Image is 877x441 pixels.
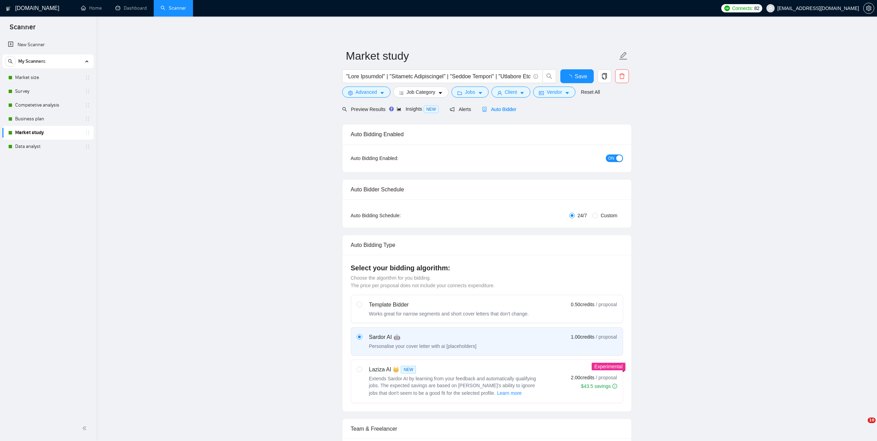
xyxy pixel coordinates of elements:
div: Auto Bidding Enabled [351,124,623,144]
span: 10 [868,418,876,423]
span: folder [457,90,462,96]
button: settingAdvancedcaret-down [342,87,390,98]
div: Auto Bidding Enabled: [351,154,441,162]
a: dashboardDashboard [115,5,147,11]
span: Learn more [497,389,522,397]
span: Experimental [594,364,623,369]
div: Team & Freelancer [351,419,623,439]
span: caret-down [478,90,483,96]
input: Search Freelance Jobs... [346,72,530,81]
button: copy [598,69,611,83]
span: robot [482,107,487,112]
span: ON [608,154,614,162]
span: user [497,90,502,96]
span: 1.00 credits [571,333,594,341]
div: Auto Bidding Type [351,235,623,255]
span: copy [598,73,611,79]
span: holder [85,116,90,122]
span: Preview Results [342,107,386,112]
span: caret-down [565,90,570,96]
div: Auto Bidder Schedule [351,180,623,199]
span: Connects: [732,4,753,12]
div: Auto Bidding Schedule: [351,212,441,219]
span: 👑 [392,365,399,374]
a: Data analyst [15,140,81,153]
div: Laziza AI [369,365,541,374]
div: Works great for narrow segments and short cover letters that don't change. [369,310,529,317]
span: Choose the algorithm for you bidding. The price per proposal does not include your connects expen... [351,275,495,288]
li: My Scanners [2,54,94,153]
span: Vendor [547,88,562,96]
a: Survey [15,84,81,98]
li: New Scanner [2,38,94,52]
span: info-circle [612,384,617,389]
div: $43.5 savings [581,383,617,390]
a: Market size [15,71,81,84]
span: loading [567,74,575,80]
span: holder [85,89,90,94]
a: Market study [15,126,81,140]
span: NEW [424,106,439,113]
span: Advanced [356,88,377,96]
a: Business plan [15,112,81,126]
span: 0.50 credits [571,301,594,308]
div: Sardor AI 🤖 [369,333,477,341]
span: double-left [82,425,89,432]
span: Scanner [4,22,41,37]
a: searchScanner [161,5,186,11]
button: Laziza AI NEWExtends Sardor AI by learning from your feedback and automatically qualifying jobs. ... [497,389,522,397]
h4: Select your bidding algorithm: [351,263,623,273]
button: folderJobscaret-down [451,87,489,98]
span: Alerts [450,107,471,112]
span: Auto Bidder [482,107,516,112]
span: Jobs [465,88,475,96]
span: search [543,73,556,79]
span: Job Category [407,88,435,96]
input: Scanner name... [346,47,618,64]
span: holder [85,75,90,80]
span: 2.00 credits [571,374,594,381]
a: New Scanner [8,38,88,52]
a: setting [863,6,874,11]
span: / proposal [596,374,617,381]
div: Tooltip anchor [388,106,395,112]
button: setting [863,3,874,14]
span: Save [575,72,587,81]
span: delete [615,73,629,79]
span: idcard [539,90,544,96]
button: search [5,56,16,67]
a: homeHome [81,5,102,11]
span: NEW [401,366,416,373]
span: setting [348,90,353,96]
img: upwork-logo.png [724,6,730,11]
span: Custom [598,212,620,219]
span: 24/7 [575,212,590,219]
button: userClientcaret-down [491,87,531,98]
img: logo [6,3,11,14]
span: caret-down [438,90,443,96]
span: holder [85,102,90,108]
span: holder [85,130,90,136]
span: Insights [397,106,439,112]
div: Template Bidder [369,301,529,309]
span: holder [85,144,90,149]
span: / proposal [596,333,617,340]
span: My Scanners [18,54,45,68]
span: user [768,6,773,11]
span: edit [619,51,628,60]
iframe: Intercom live chat [854,418,870,434]
button: search [542,69,556,83]
span: 82 [754,4,759,12]
span: / proposal [596,301,617,308]
span: info-circle [533,74,538,79]
span: search [342,107,347,112]
button: barsJob Categorycaret-down [393,87,449,98]
button: Save [560,69,594,83]
button: idcardVendorcaret-down [533,87,575,98]
span: caret-down [380,90,385,96]
span: area-chart [397,107,401,111]
a: Reset All [581,88,600,96]
span: notification [450,107,455,112]
div: Personalise your cover letter with ai [placeholders] [369,343,477,350]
